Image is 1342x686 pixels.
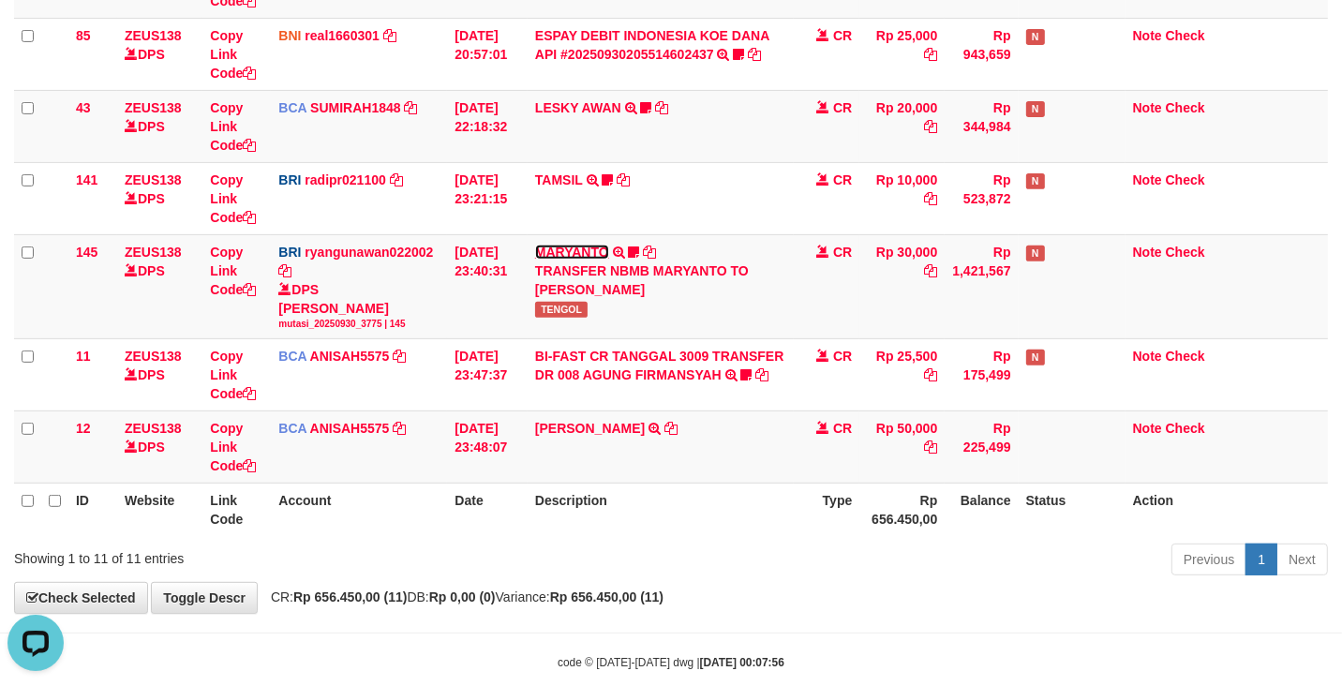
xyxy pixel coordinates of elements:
th: Balance [945,484,1018,537]
a: Copy FAHMI RAMADH to clipboard [664,421,678,436]
a: ryangunawan022002 [305,245,433,260]
a: Copy Rp 50,000 to clipboard [924,440,937,455]
span: TENGOL [535,302,588,318]
a: Check [1166,349,1205,364]
td: Rp 20,000 [859,90,945,162]
a: Copy LESKY AWAN to clipboard [655,100,668,115]
td: [DATE] 23:48:07 [447,411,528,484]
a: LESKY AWAN [535,100,621,115]
a: Check [1166,100,1205,115]
td: DPS [117,162,202,234]
a: Note [1133,245,1162,260]
a: Copy Link Code [210,172,256,225]
th: Link Code [202,484,271,537]
a: Copy SUMIRAH1848 to clipboard [404,100,417,115]
th: Description [528,484,794,537]
a: Note [1133,28,1162,43]
td: [DATE] 23:21:15 [447,162,528,234]
span: CR [833,28,852,43]
a: Copy ANISAH5575 to clipboard [393,349,406,364]
span: CR [833,421,852,436]
td: Rp 1,421,567 [945,234,1018,338]
span: BNI [278,28,301,43]
a: Copy radipr021100 to clipboard [390,172,403,187]
span: CR [833,349,852,364]
span: Has Note [1026,101,1045,117]
a: ESPAY DEBIT INDONESIA KOE DANA API #20250930205514602437 [535,28,769,62]
span: Has Note [1026,246,1045,261]
td: DPS [117,90,202,162]
a: Copy Link Code [210,100,256,153]
a: ZEUS138 [125,28,182,43]
td: DPS [117,18,202,90]
a: Check [1166,172,1205,187]
td: [DATE] 23:47:37 [447,339,528,411]
a: Next [1276,544,1328,575]
span: 145 [76,245,97,260]
th: Website [117,484,202,537]
span: 43 [76,100,91,115]
td: Rp 10,000 [859,162,945,234]
div: Showing 1 to 11 of 11 entries [14,542,545,568]
td: [DATE] 22:18:32 [447,90,528,162]
span: BCA [278,349,306,364]
span: CR: DB: Variance: [261,589,664,604]
a: Note [1133,172,1162,187]
a: Copy Rp 25,000 to clipboard [924,47,937,62]
a: Copy Rp 20,000 to clipboard [924,119,937,134]
a: Check [1166,421,1205,436]
span: 85 [76,28,91,43]
span: BRI [278,172,301,187]
a: Copy ryangunawan022002 to clipboard [278,263,291,278]
div: TRANSFER NBMB MARYANTO TO [PERSON_NAME] [535,261,786,299]
a: Copy real1660301 to clipboard [383,28,396,43]
strong: Rp 656.450,00 (11) [550,589,664,604]
th: Action [1126,484,1328,537]
a: Copy Rp 25,500 to clipboard [924,367,937,382]
td: Rp 523,872 [945,162,1018,234]
a: [PERSON_NAME] [535,421,645,436]
a: ZEUS138 [125,100,182,115]
a: Note [1133,421,1162,436]
th: ID [68,484,117,537]
a: Copy ANISAH5575 to clipboard [393,421,406,436]
th: Type [794,484,859,537]
span: BCA [278,100,306,115]
a: Copy Link Code [210,245,256,297]
th: Status [1019,484,1126,537]
td: Rp 30,000 [859,234,945,338]
span: Has Note [1026,173,1045,189]
a: SUMIRAH1848 [310,100,400,115]
a: Copy MARYANTO to clipboard [643,245,656,260]
th: Rp 656.450,00 [859,484,945,537]
a: Copy Link Code [210,349,256,401]
td: [DATE] 23:40:31 [447,234,528,338]
a: real1660301 [305,28,379,43]
div: mutasi_20250930_3775 | 145 [278,318,440,331]
span: 11 [76,349,91,364]
a: ANISAH5575 [310,421,390,436]
a: Check [1166,28,1205,43]
td: [DATE] 20:57:01 [447,18,528,90]
th: Account [271,484,447,537]
span: 141 [76,172,97,187]
span: CR [833,245,852,260]
th: Date [447,484,528,537]
a: ZEUS138 [125,349,182,364]
span: 12 [76,421,91,436]
td: Rp 175,499 [945,339,1018,411]
a: ZEUS138 [125,421,182,436]
span: CR [833,172,852,187]
div: DPS [PERSON_NAME] [278,280,440,331]
a: Check Selected [14,582,148,614]
a: Copy BI-FAST CR TANGGAL 3009 TRANSFER DR 008 AGUNG FIRMANSYAH to clipboard [755,367,768,382]
strong: [DATE] 00:07:56 [700,656,784,669]
a: ZEUS138 [125,172,182,187]
a: Copy Link Code [210,28,256,81]
a: Previous [1171,544,1246,575]
td: DPS [117,411,202,484]
small: code © [DATE]-[DATE] dwg | [558,656,784,669]
a: 1 [1245,544,1277,575]
a: Copy Rp 10,000 to clipboard [924,191,937,206]
span: BCA [278,421,306,436]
